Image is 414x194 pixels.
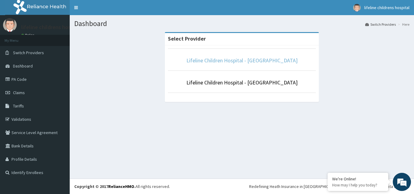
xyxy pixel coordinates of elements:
a: Lifeline Children Hospital - [GEOGRAPHIC_DATA] [186,57,298,64]
a: Switch Providers [365,22,396,27]
strong: Copyright © 2017 . [74,184,135,189]
p: How may I help you today? [332,182,384,188]
img: User Image [353,4,361,12]
span: Tariffs [13,103,24,109]
a: Lifeline Children Hospital - [GEOGRAPHIC_DATA] [186,79,298,86]
li: Here [396,22,409,27]
a: Online [21,33,36,37]
h1: Dashboard [74,20,409,28]
span: Claims [13,90,25,95]
span: Dashboard [13,63,33,69]
img: User Image [3,18,17,32]
p: lifeline childrens hospital [21,25,82,30]
strong: Select Provider [168,35,206,42]
span: lifeline childrens hospital [364,5,409,10]
div: We're Online! [332,176,384,182]
span: Switch Providers [13,50,44,55]
footer: All rights reserved. [70,179,414,194]
a: RelianceHMO [108,184,134,189]
div: Redefining Heath Insurance in [GEOGRAPHIC_DATA] using Telemedicine and Data Science! [249,183,409,189]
